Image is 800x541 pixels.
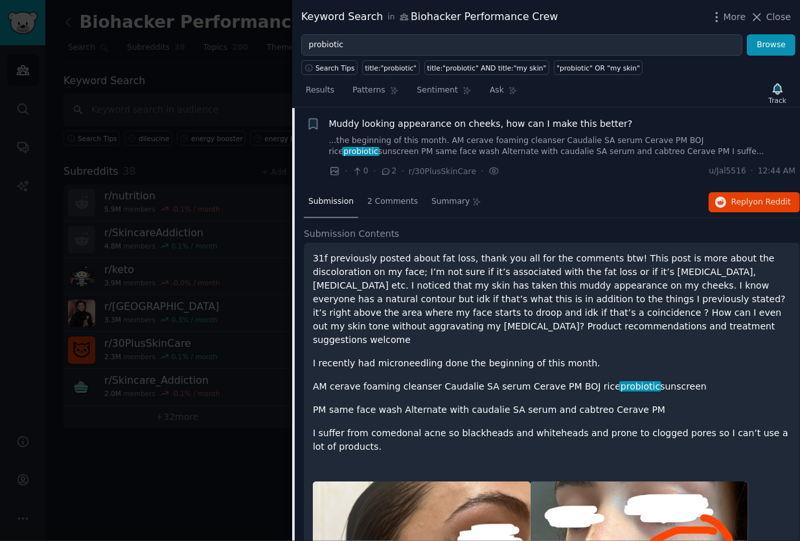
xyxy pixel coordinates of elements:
[485,80,522,107] a: Ask
[747,34,795,56] button: Browse
[417,85,458,96] span: Sentiment
[345,164,347,178] span: ·
[313,357,791,370] p: I recently had microneedling done the beginning of this month.
[348,80,403,107] a: Patterns
[409,167,476,176] span: r/30PlusSkinCare
[751,166,753,177] span: ·
[308,196,354,208] span: Submission
[301,34,742,56] input: Try a keyword related to your business
[758,166,795,177] span: 12:44 AM
[352,166,368,177] span: 0
[764,80,791,107] button: Track
[352,85,385,96] span: Patterns
[402,164,404,178] span: ·
[362,60,420,75] a: title:"probiotic"
[301,80,339,107] a: Results
[731,197,791,208] span: Reply
[301,60,358,75] button: Search Tips
[306,85,334,96] span: Results
[380,166,396,177] span: 2
[367,196,418,208] span: 2 Comments
[329,117,633,131] a: Muddy looking appearance on cheeks, how can I make this better?
[304,227,400,241] span: Submission Contents
[387,12,394,23] span: in
[490,85,504,96] span: Ask
[769,96,786,105] div: Track
[710,10,746,24] button: More
[424,60,549,75] a: title:"probiotic" AND title:"my skin"
[315,63,355,72] span: Search Tips
[342,147,379,156] span: probiotic
[329,135,796,158] a: ...the beginning of this month. AM cerave foaming cleanser Caudalie SA serum Cerave PM BOJ ricepr...
[431,196,470,208] span: Summary
[554,60,643,75] a: "probiotic" OR "my skin"
[313,403,791,417] p: PM same face wash Alternate with caudalie SA serum and cabtreo Cerave PM
[313,426,791,454] p: I suffer from comedonal acne so blackheads and whiteheads and prone to clogged pores so I can’t u...
[750,10,791,24] button: Close
[724,10,746,24] span: More
[373,164,376,178] span: ·
[709,166,746,177] span: u/Jal5516
[481,164,483,178] span: ·
[365,63,417,72] div: title:"probiotic"
[766,10,791,24] span: Close
[427,63,546,72] div: title:"probiotic" AND title:"my skin"
[301,9,558,25] div: Keyword Search Biohacker Performance Crew
[709,192,800,213] button: Replyon Reddit
[753,197,791,206] span: on Reddit
[413,80,476,107] a: Sentiment
[556,63,639,72] div: "probiotic" OR "my skin"
[313,380,791,393] p: AM cerave foaming cleanser Caudalie SA serum Cerave PM BOJ rice sunscreen
[313,252,791,347] p: 31f previously posted about fat loss, thank you all for the comments btw! This post is more about...
[619,381,661,392] span: probiotic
